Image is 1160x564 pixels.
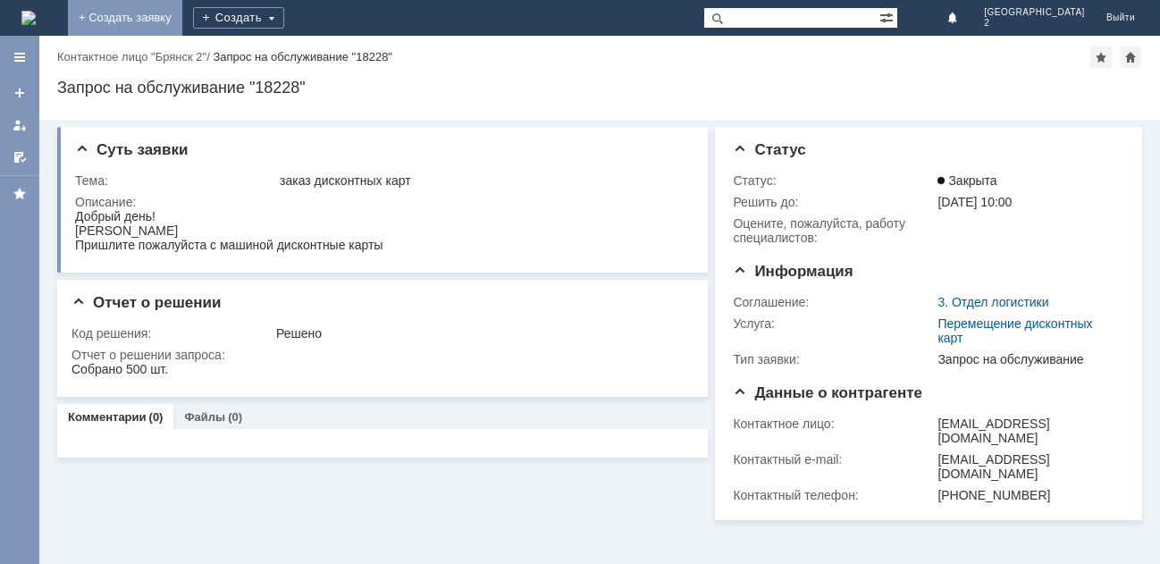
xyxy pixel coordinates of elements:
div: Решить до: [733,195,934,209]
div: [EMAIL_ADDRESS][DOMAIN_NAME] [937,417,1116,445]
a: Контактное лицо "Брянск 2" [57,50,206,63]
div: (0) [149,410,164,424]
div: Запрос на обслуживание [937,352,1116,366]
div: [PHONE_NUMBER] [937,488,1116,502]
a: Перейти на домашнюю страницу [21,11,36,25]
a: Файлы [184,410,225,424]
div: [EMAIL_ADDRESS][DOMAIN_NAME] [937,452,1116,481]
img: logo [21,11,36,25]
div: Сделать домашней страницей [1120,46,1141,68]
div: Oцените, пожалуйста, работу специалистов: [733,216,934,245]
a: Мои согласования [5,143,34,172]
span: 2 [984,18,1085,29]
div: Тип заявки: [733,352,934,366]
span: [DATE] 10:00 [937,195,1012,209]
div: Статус: [733,173,934,188]
span: Данные о контрагенте [733,384,922,401]
div: Решено [276,326,684,341]
span: Расширенный поиск [879,8,897,25]
div: Код решения: [71,326,273,341]
div: Запрос на обслуживание "18228" [213,50,392,63]
div: Соглашение: [733,295,934,309]
div: Создать [193,7,284,29]
div: Отчет о решении запроса: [71,348,687,362]
div: Контактное лицо: [733,417,934,431]
div: / [57,50,213,63]
div: Описание: [75,195,687,209]
a: 3. Отдел логистики [937,295,1048,309]
div: Контактный телефон: [733,488,934,502]
div: (0) [228,410,242,424]
span: Суть заявки [75,141,188,158]
div: Запрос на обслуживание "18228" [57,79,1142,97]
span: Статус [733,141,805,158]
a: Перемещение дисконтных карт [937,316,1092,345]
div: Услуга: [733,316,934,331]
span: Закрыта [937,173,996,188]
div: Контактный e-mail: [733,452,934,467]
span: Отчет о решении [71,294,221,311]
div: Тема: [75,173,276,188]
span: [GEOGRAPHIC_DATA] [984,7,1085,18]
div: заказ дисконтных карт [280,173,684,188]
a: Мои заявки [5,111,34,139]
div: Добавить в избранное [1090,46,1112,68]
a: Комментарии [68,410,147,424]
span: Информация [733,263,853,280]
a: Создать заявку [5,79,34,107]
